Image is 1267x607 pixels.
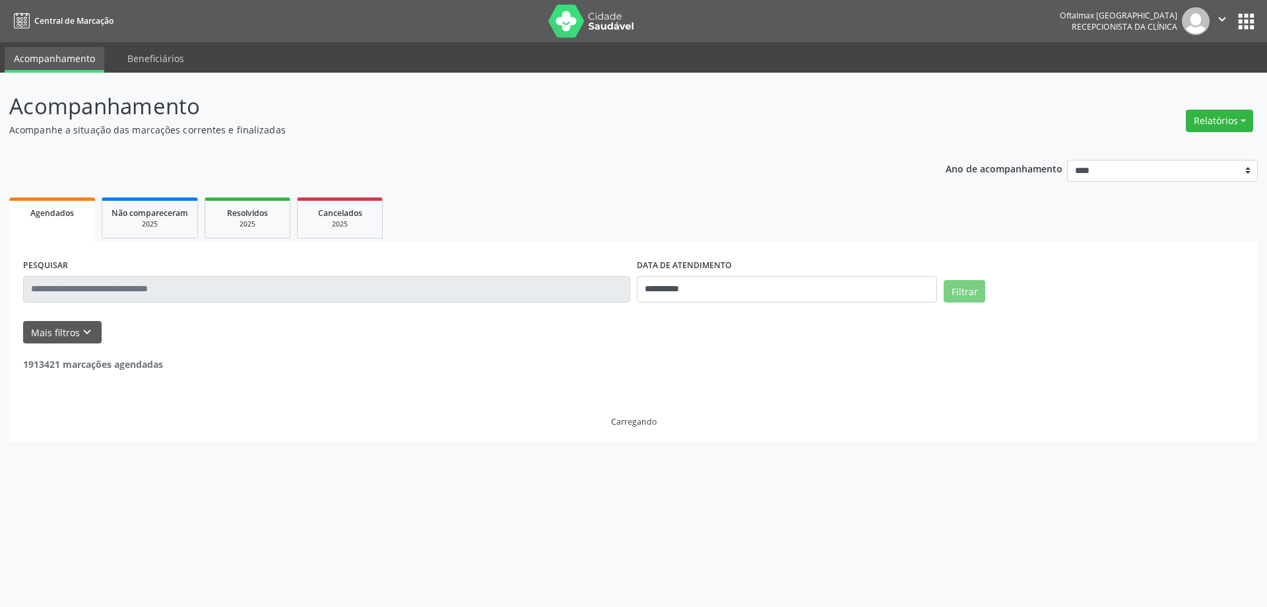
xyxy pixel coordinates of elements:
[34,15,114,26] span: Central de Marcação
[214,219,280,229] div: 2025
[9,123,883,137] p: Acompanhe a situação das marcações correntes e finalizadas
[5,47,104,73] a: Acompanhamento
[30,207,74,219] span: Agendados
[227,207,268,219] span: Resolvidos
[23,256,68,276] label: PESQUISAR
[1060,10,1177,21] div: Oftalmax [GEOGRAPHIC_DATA]
[112,219,188,229] div: 2025
[637,256,732,276] label: DATA DE ATENDIMENTO
[9,10,114,32] a: Central de Marcação
[1210,7,1235,35] button: 
[944,280,985,303] button: Filtrar
[118,47,193,70] a: Beneficiários
[9,90,883,123] p: Acompanhamento
[112,207,188,219] span: Não compareceram
[23,321,102,344] button: Mais filtroskeyboard_arrow_down
[1186,110,1253,132] button: Relatórios
[1235,10,1258,33] button: apps
[946,160,1062,176] p: Ano de acompanhamento
[23,358,163,371] strong: 1913421 marcações agendadas
[1182,7,1210,35] img: img
[1072,21,1177,32] span: Recepcionista da clínica
[611,416,657,427] div: Carregando
[318,207,362,219] span: Cancelados
[1215,12,1229,26] i: 
[80,325,94,339] i: keyboard_arrow_down
[307,219,373,229] div: 2025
